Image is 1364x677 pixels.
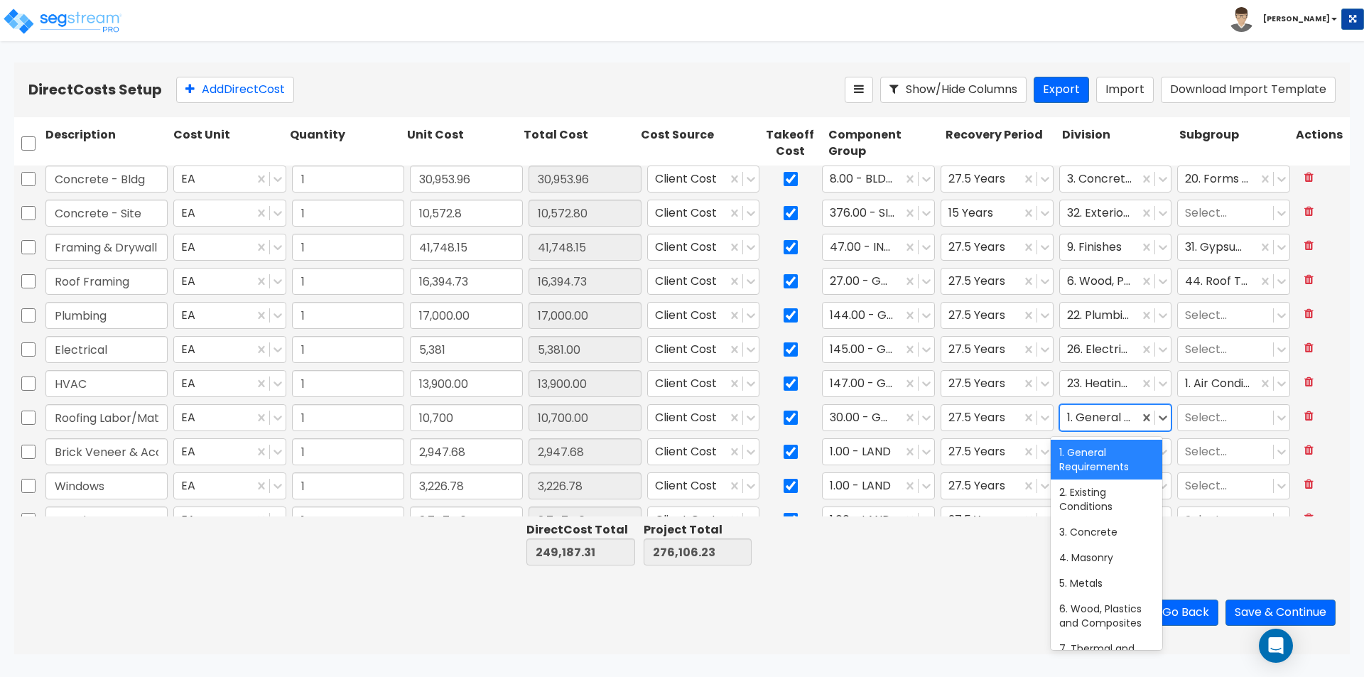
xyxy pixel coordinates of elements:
div: Component Group [826,124,942,163]
div: 47.00 - INTERIOR DRYWALL PARTITIONS [822,234,935,261]
div: EA [173,200,286,227]
div: EA [173,234,286,261]
div: Quantity [287,124,404,163]
div: 144.00 - GENERAL PLUMBING [822,302,935,329]
div: Client Cost [647,370,760,397]
div: 20. Forms In Place, Slab On Grade (3111365) [1177,166,1290,193]
div: 44. Roof Trusses (6175310) [1177,268,1290,295]
div: 30.00 - GABLED ROOF COVERINGS [822,404,935,431]
div: 145.00 - GENERAL ELECTRICAL [822,336,935,363]
div: 1. Air Conditioning, General (23050210) [1177,370,1290,397]
div: Open Intercom Messenger [1259,629,1293,663]
div: Recovery Period [943,124,1059,163]
div: Client Cost [647,336,760,363]
div: Client Cost [647,438,760,465]
button: AddDirectCost [176,77,294,103]
div: Unit Cost [404,124,521,163]
div: EA [173,166,286,193]
div: EA [173,472,286,499]
div: Takeoff Cost [754,124,826,163]
div: 22. Plumbing [1059,302,1172,329]
div: 1.00 - LAND [822,438,935,465]
div: Client Cost [647,472,760,499]
button: Show/Hide Columns [880,77,1027,103]
div: 5. Metals [1051,570,1162,596]
div: Subgroup [1176,124,1293,163]
button: Delete Row [1296,336,1322,361]
div: 27.5 Years [941,268,1054,295]
div: 6. Wood, Plastics and Composites [1059,268,1172,295]
div: Client Cost [647,234,760,261]
div: 9. Finishes [1059,234,1172,261]
div: 27.5 Years [941,438,1054,465]
b: Direct Costs Setup [28,80,162,99]
div: EA [173,507,286,534]
div: Project Total [644,522,752,538]
div: 147.00 - GENERAL HVAC EQUIPMENT/DUCTWORK [822,370,935,397]
button: Import [1096,77,1154,103]
div: 27.5 Years [941,166,1054,193]
button: Delete Row [1296,507,1322,531]
div: 32. Exterior Improvements [1059,200,1172,227]
div: EA [173,268,286,295]
div: 27.5 Years [941,507,1054,534]
div: Description [43,124,170,163]
div: EA [173,438,286,465]
div: 27.5 Years [941,370,1054,397]
div: 2. Existing Conditions [1051,480,1162,519]
div: 27.5 Years [941,234,1054,261]
div: Client Cost [647,302,760,329]
div: 1. General Requirements [1051,440,1162,480]
div: 27.5 Years [941,404,1054,431]
div: Cost Unit [170,124,287,163]
div: 27.00 - GABLED WOOD ROOF STRUCTURE [822,268,935,295]
div: 27.5 Years [941,472,1054,499]
button: Save & Continue [1225,600,1336,626]
div: 4. Masonry [1051,545,1162,570]
button: Save & Go Back [1112,600,1218,626]
div: 1.00 - LAND [822,507,935,534]
button: Delete Row [1296,370,1322,395]
div: Client Cost [647,166,760,193]
div: Cost Source [638,124,754,163]
div: 26. Electrical [1059,336,1172,363]
div: 27.5 Years [941,302,1054,329]
button: Download Import Template [1161,77,1336,103]
div: EA [173,336,286,363]
div: Direct Cost Total [526,522,634,538]
div: 376.00 - SITE CONCRETE PAVING [822,200,935,227]
div: Division [1059,124,1176,163]
button: Delete Row [1296,268,1322,293]
button: Delete Row [1296,302,1322,327]
div: Client Cost [647,268,760,295]
div: EA [173,404,286,431]
div: Client Cost [647,404,760,431]
div: 3. Concrete [1051,519,1162,545]
div: 3. Concrete [1059,166,1172,193]
b: [PERSON_NAME] [1263,13,1330,24]
div: 1. General Requirements [1059,404,1172,431]
div: Total Cost [521,124,637,163]
div: Client Cost [647,200,760,227]
button: Delete Row [1296,404,1322,429]
button: Delete Row [1296,234,1322,259]
button: Reorder Items [845,77,873,103]
div: 6. Wood, Plastics and Composites [1051,596,1162,636]
img: logo_pro_r.png [2,7,123,36]
button: Delete Row [1296,472,1322,497]
button: Delete Row [1296,166,1322,190]
div: EA [173,370,286,397]
button: Delete Row [1296,200,1322,224]
div: 23. Heating, Ventilating, and Air Conditioning (HVAC) [1059,370,1172,397]
div: 27.5 Years [941,336,1054,363]
div: 15 Years [941,200,1054,227]
div: 31. Gypsum Board (9291030) [1177,234,1290,261]
div: 8.00 - BLDG CONCRETE SLAB ON GRADE [822,166,935,193]
div: Actions [1293,124,1350,163]
div: 1.00 - LAND [822,472,935,499]
img: avatar.png [1229,7,1254,32]
div: Client Cost [647,507,760,534]
button: Export [1034,77,1089,103]
button: Delete Row [1296,438,1322,463]
div: EA [173,302,286,329]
